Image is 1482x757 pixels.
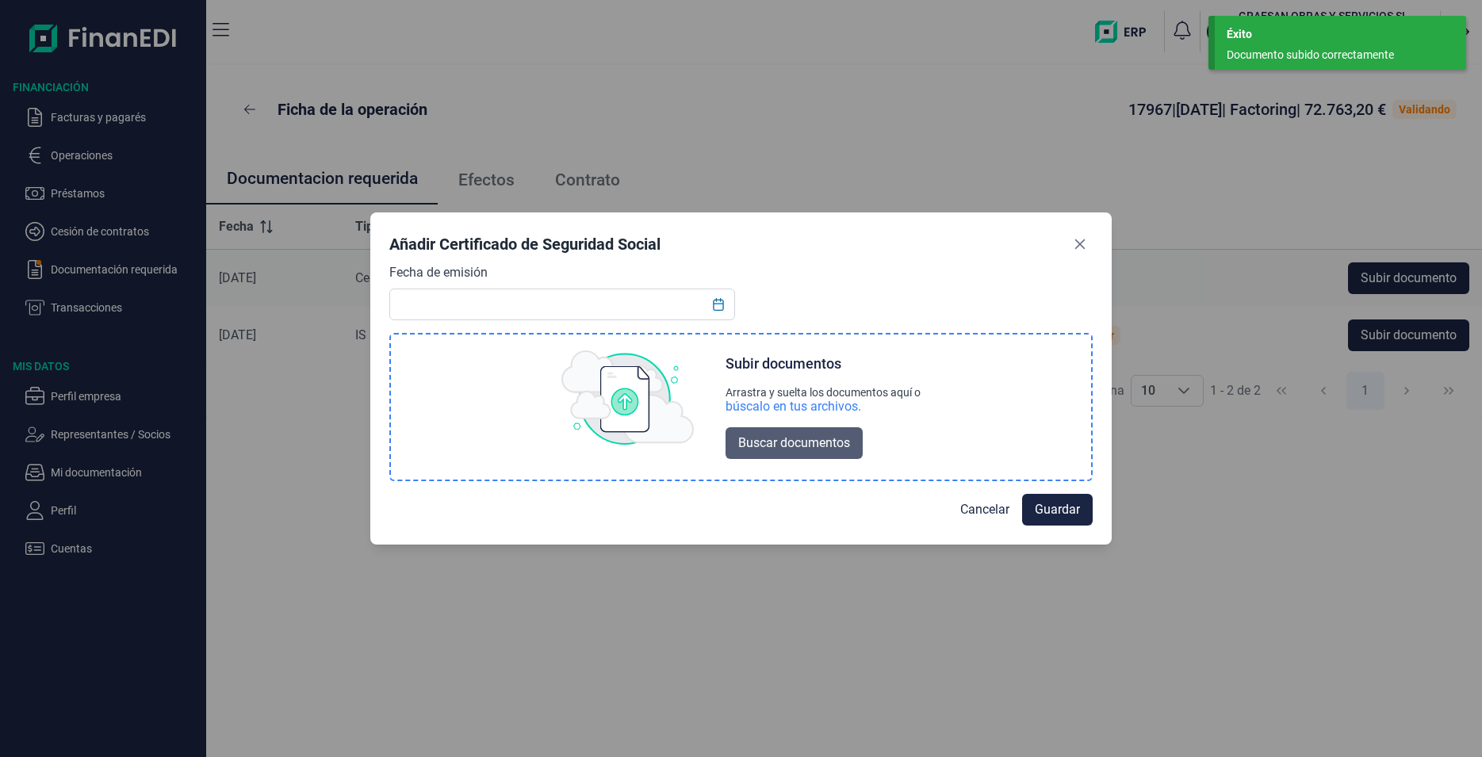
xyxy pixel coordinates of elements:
[389,233,661,255] div: Añadir Certificado de Seguridad Social
[948,494,1022,526] button: Cancelar
[738,434,850,453] span: Buscar documentos
[1067,231,1093,257] button: Close
[726,386,921,399] div: Arrastra y suelta los documentos aquí o
[1035,500,1080,519] span: Guardar
[703,290,733,319] button: Choose Date
[561,350,695,445] img: upload img
[389,263,488,282] label: Fecha de emisión
[726,354,841,373] div: Subir documentos
[960,500,1009,519] span: Cancelar
[726,399,921,415] div: búscalo en tus archivos.
[1227,26,1454,43] div: Éxito
[1227,47,1442,63] div: Documento subido correctamente
[726,399,861,415] div: búscalo en tus archivos.
[1022,494,1093,526] button: Guardar
[726,427,863,459] button: Buscar documentos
